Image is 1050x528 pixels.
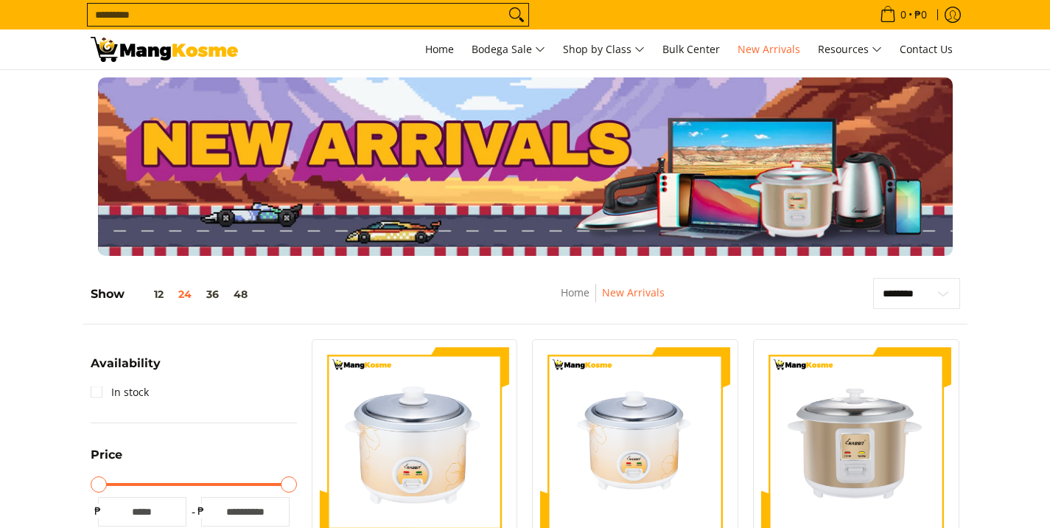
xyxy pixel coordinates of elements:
span: Home [425,42,454,56]
summary: Open [91,449,122,472]
a: In stock [91,381,149,404]
a: Home [561,285,589,299]
span: ₱ [91,504,105,518]
span: Bodega Sale [472,41,545,59]
span: Resources [818,41,882,59]
h5: Show [91,287,255,302]
span: Price [91,449,122,461]
button: 24 [171,288,199,300]
span: Bulk Center [662,42,720,56]
a: Shop by Class [556,29,652,69]
button: 48 [226,288,255,300]
a: Contact Us [892,29,960,69]
a: Bulk Center [655,29,727,69]
a: New Arrivals [730,29,808,69]
nav: Breadcrumbs [462,284,763,317]
span: New Arrivals [738,42,800,56]
span: 0 [898,10,909,20]
a: Bodega Sale [464,29,553,69]
nav: Main Menu [253,29,960,69]
span: Shop by Class [563,41,645,59]
summary: Open [91,358,161,381]
img: New Arrivals: Fresh Release from The Premium Brands l Mang Kosme [91,37,238,62]
button: 36 [199,288,226,300]
button: 12 [125,288,171,300]
span: ₱ [194,504,209,518]
button: Search [505,4,528,26]
span: Contact Us [900,42,953,56]
span: • [875,7,931,23]
span: Availability [91,358,161,369]
span: ₱0 [912,10,929,20]
a: Resources [811,29,889,69]
a: Home [418,29,461,69]
a: New Arrivals [602,285,665,299]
